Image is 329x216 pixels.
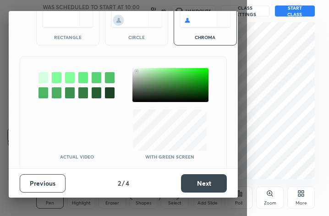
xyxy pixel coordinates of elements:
[296,201,307,205] div: More
[60,154,94,159] p: Actual Video
[187,35,224,40] div: chroma
[264,201,276,205] div: Zoom
[181,174,227,193] button: Next
[20,174,66,193] button: Previous
[118,35,155,40] div: circle
[145,154,194,159] p: With green screen
[122,178,125,188] h4: /
[49,35,86,40] div: rectangle
[275,6,315,17] button: START CLASS
[118,178,121,188] h4: 2
[126,178,129,188] h4: 4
